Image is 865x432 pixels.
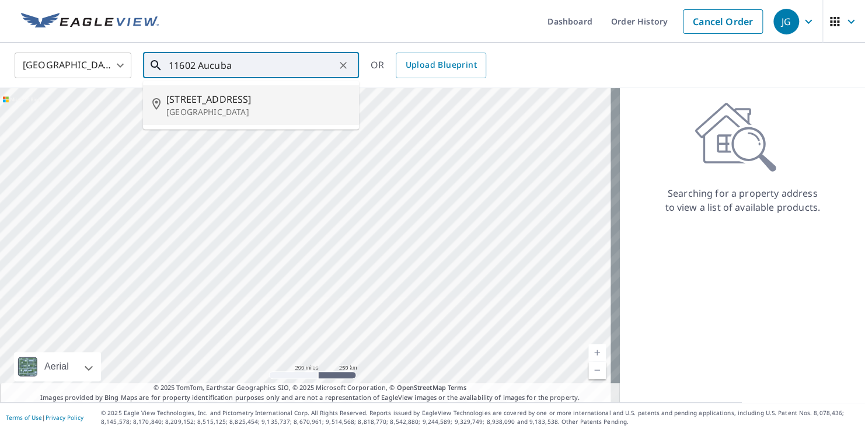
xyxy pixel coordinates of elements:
img: EV Logo [21,13,159,30]
p: Searching for a property address to view a list of available products. [664,186,821,214]
a: Terms [448,383,467,392]
a: Current Level 5, Zoom In [588,344,606,361]
a: OpenStreetMap [396,383,445,392]
span: © 2025 TomTom, Earthstar Geographics SIO, © 2025 Microsoft Corporation, © [154,383,467,393]
a: Cancel Order [683,9,763,34]
p: [GEOGRAPHIC_DATA] [166,106,350,118]
a: Terms of Use [6,413,42,421]
p: © 2025 Eagle View Technologies, Inc. and Pictometry International Corp. All Rights Reserved. Repo... [101,409,859,426]
p: | [6,414,83,421]
a: Upload Blueprint [396,53,486,78]
a: Privacy Policy [46,413,83,421]
div: OR [371,53,486,78]
span: [STREET_ADDRESS] [166,92,350,106]
a: Current Level 5, Zoom Out [588,361,606,379]
button: Clear [335,57,351,74]
div: Aerial [41,352,72,381]
span: Upload Blueprint [405,58,476,72]
div: Aerial [14,352,101,381]
div: JG [773,9,799,34]
input: Search by address or latitude-longitude [169,49,335,82]
div: [GEOGRAPHIC_DATA] [15,49,131,82]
